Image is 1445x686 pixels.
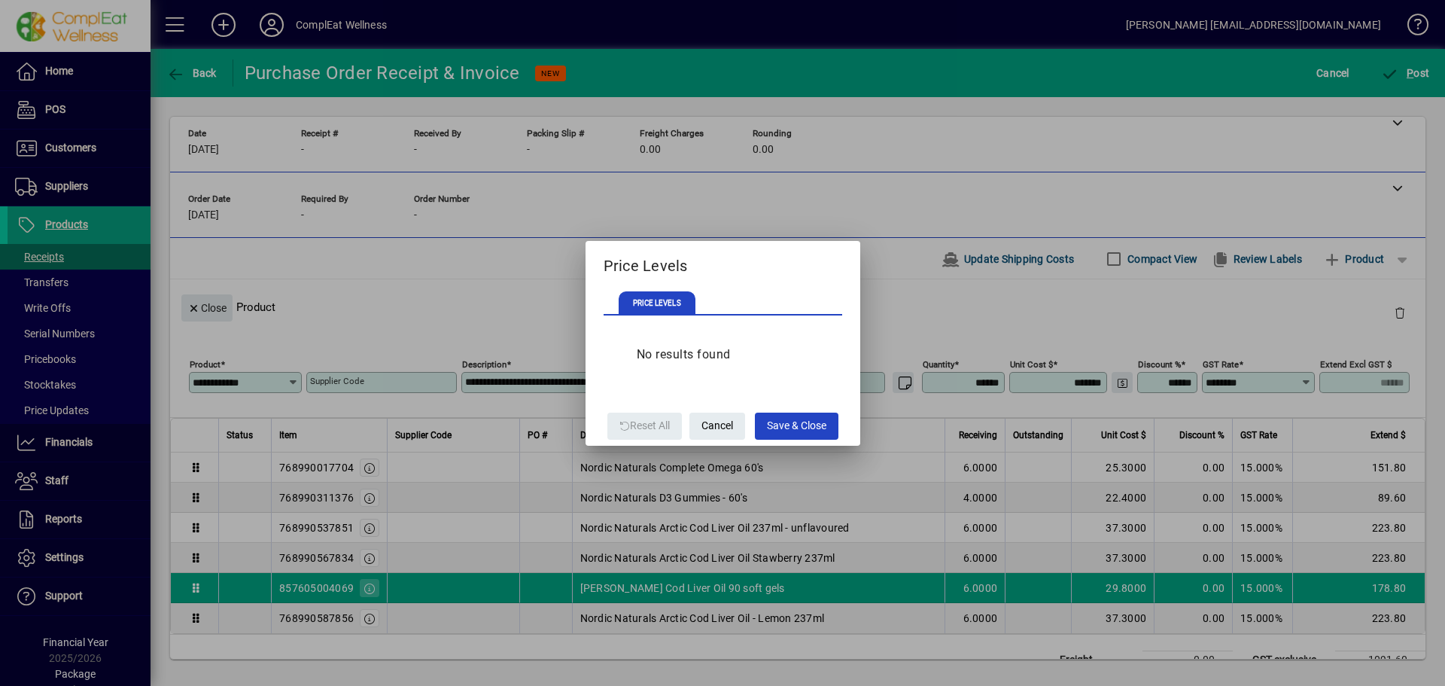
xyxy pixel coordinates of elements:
[701,413,733,438] span: Cancel
[689,413,745,440] button: Cancel
[622,331,746,379] div: No results found
[755,413,838,440] button: Save & Close
[619,291,695,316] span: PRICE LEVELS
[767,413,826,438] span: Save & Close
[586,241,860,285] h2: Price Levels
